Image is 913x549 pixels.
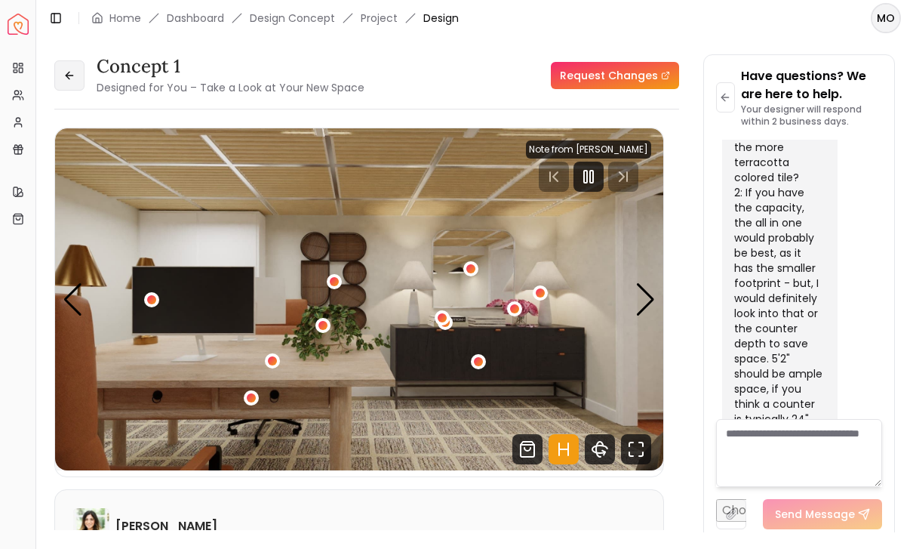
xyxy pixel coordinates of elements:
small: Designed for You – Take a Look at Your New Space [97,80,364,95]
svg: Pause [579,168,598,186]
div: Next slide [635,283,656,316]
a: Home [109,11,141,26]
svg: 360 View [585,434,615,464]
span: MO [872,5,899,32]
li: Design Concept [250,11,335,26]
div: 2 / 6 [55,128,663,470]
img: Design Render 2 [55,128,663,470]
img: Spacejoy Logo [8,14,29,35]
p: Your designer will respond within 2 business days. [741,103,882,128]
h3: Concept 1 [97,54,364,79]
p: Have questions? We are here to help. [741,67,882,103]
button: MO [871,3,901,33]
svg: Hotspots Toggle [549,434,579,464]
svg: Shop Products from this design [512,434,543,464]
nav: breadcrumb [91,11,459,26]
a: Project [361,11,398,26]
a: Spacejoy [8,14,29,35]
div: Carousel [55,128,663,470]
svg: Fullscreen [621,434,651,464]
img: Christina Manzo [73,508,109,544]
a: Request Changes [551,62,679,89]
a: Dashboard [167,11,224,26]
div: Note from [PERSON_NAME] [526,140,651,159]
div: Previous slide [63,283,83,316]
h6: [PERSON_NAME] [115,517,217,535]
span: Design [423,11,459,26]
